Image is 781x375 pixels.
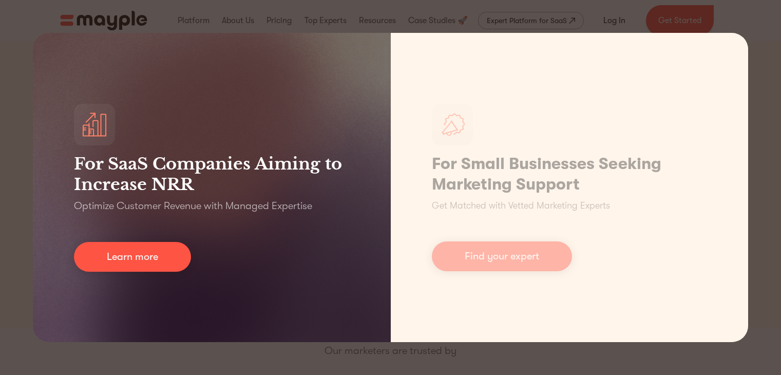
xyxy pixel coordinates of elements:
h3: For SaaS Companies Aiming to Increase NRR [74,154,350,195]
a: Find your expert [432,241,572,271]
p: Optimize Customer Revenue with Managed Expertise [74,199,312,213]
a: Learn more [74,242,191,272]
h1: For Small Businesses Seeking Marketing Support [432,154,708,195]
p: Get Matched with Vetted Marketing Experts [432,199,610,213]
